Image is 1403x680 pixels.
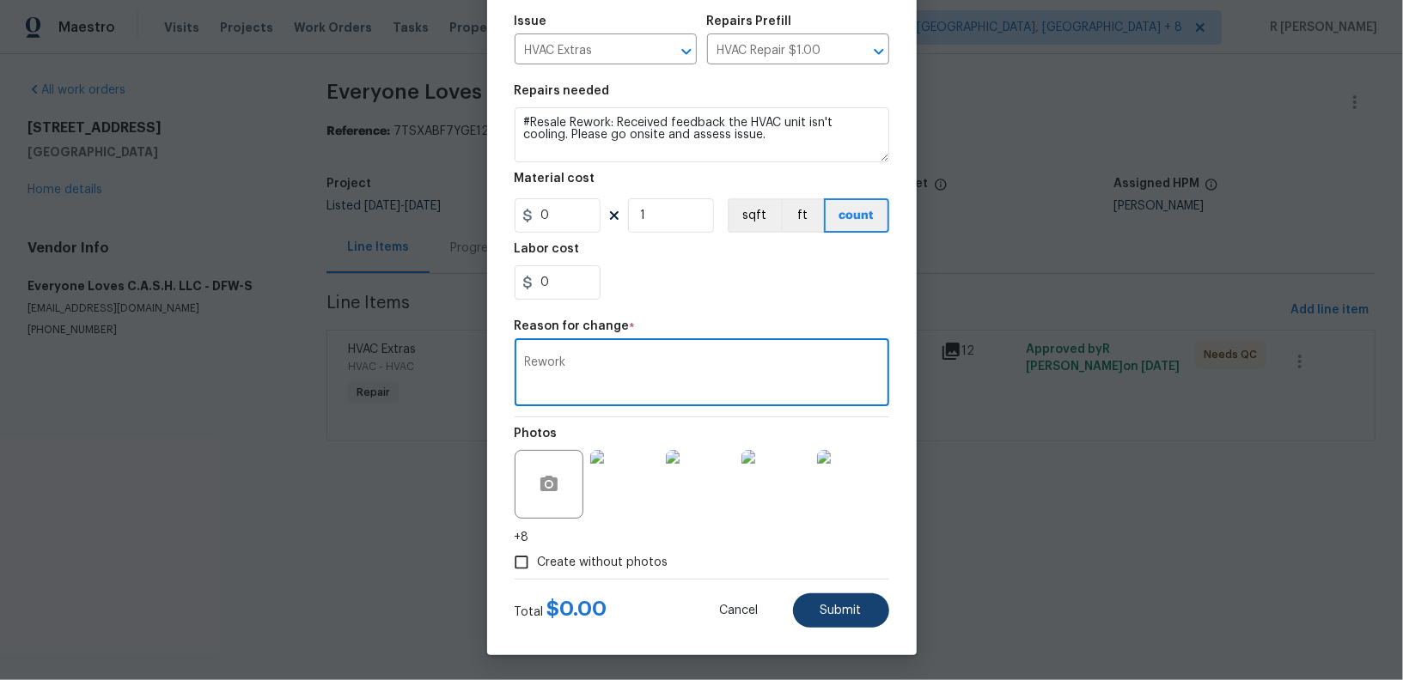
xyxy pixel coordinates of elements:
[515,15,547,27] h5: Issue
[515,600,607,621] div: Total
[692,593,786,628] button: Cancel
[547,598,607,619] span: $ 0.00
[820,604,862,617] span: Submit
[674,39,698,64] button: Open
[515,173,595,185] h5: Material cost
[515,529,529,546] span: +8
[867,39,891,64] button: Open
[515,85,610,97] h5: Repairs needed
[793,593,889,628] button: Submit
[728,198,781,233] button: sqft
[707,15,792,27] h5: Repairs Prefill
[824,198,889,233] button: count
[720,604,759,617] span: Cancel
[781,198,824,233] button: ft
[515,320,630,332] h5: Reason for change
[538,554,668,572] span: Create without photos
[525,356,879,392] textarea: Rework
[515,107,889,162] textarea: #Resale Rework: Received feedback the HVAC unit isn't cooling. Please go onsite and assess issue.
[515,243,580,255] h5: Labor cost
[515,428,558,440] h5: Photos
